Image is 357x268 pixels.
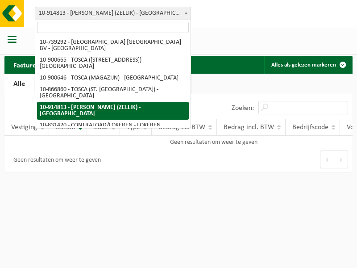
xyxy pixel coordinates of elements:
[4,56,49,73] h2: Facturen
[37,120,189,131] li: 10-831420 - CONTRALOAD/LOKEREN - LOKEREN
[334,151,348,168] button: Next
[9,153,101,168] div: Geen resultaten om weer te geven
[34,74,74,94] a: Factuur
[11,124,37,131] span: Vestiging
[224,124,274,131] span: Bedrag incl. BTW
[37,72,189,84] li: 10-900646 - TOSCA (MAGAZIJN) - [GEOGRAPHIC_DATA]
[264,56,352,74] button: Alles als gelezen markeren
[320,151,334,168] button: Previous
[37,54,189,72] li: 10-900665 - TOSCA ([STREET_ADDRESS]) - [GEOGRAPHIC_DATA]
[35,7,191,20] span: 10-914813 - TOSCA (ZELLIK) - ASSE
[232,105,254,112] label: Zoeken:
[4,74,34,94] a: Alle
[37,84,189,102] li: 10-866860 - TOSCA (ST. [GEOGRAPHIC_DATA]) - [GEOGRAPHIC_DATA]
[37,37,189,54] li: 10-739292 - [GEOGRAPHIC_DATA] [GEOGRAPHIC_DATA] BV - [GEOGRAPHIC_DATA]
[292,124,328,131] span: Bedrijfscode
[37,102,189,120] li: 10-914813 - [PERSON_NAME] (ZELLIK) - [GEOGRAPHIC_DATA]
